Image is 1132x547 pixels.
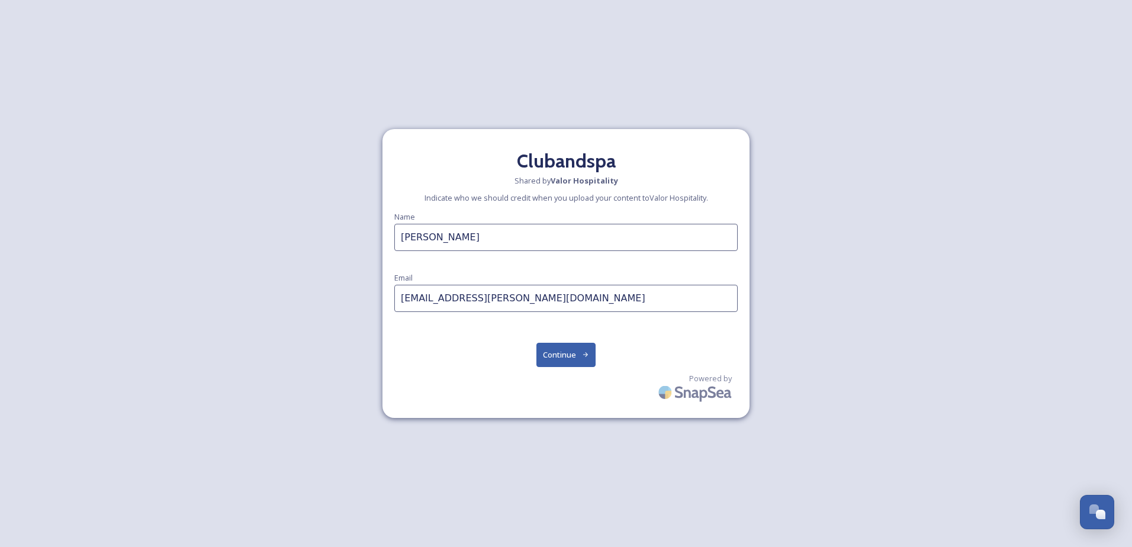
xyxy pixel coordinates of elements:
strong: Valor Hospitality [551,175,618,186]
span: Email [394,272,413,283]
img: SnapSea Logo [655,378,738,406]
button: Open Chat [1080,495,1114,529]
span: Indicate who we should credit when you upload your content to Valor Hospitality . [424,192,708,204]
input: Name [394,224,738,251]
button: Continue [536,343,596,367]
span: Shared by [514,175,618,186]
h2: Clubandspa [394,147,738,175]
span: Powered by [689,373,732,384]
input: photographer@snapsea.io [394,285,738,312]
span: Name [394,211,415,222]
